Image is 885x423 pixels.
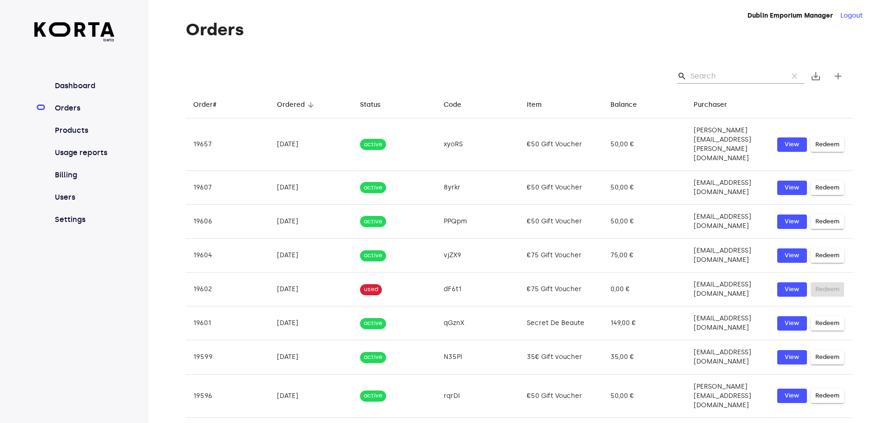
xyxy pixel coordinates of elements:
[436,306,520,340] td: qGznX
[603,205,687,239] td: 50,00 €
[436,374,520,417] td: rqrDI
[815,318,839,329] span: Redeem
[747,12,833,20] strong: Dublin Emporium Manager
[686,306,770,340] td: [EMAIL_ADDRESS][DOMAIN_NAME]
[436,118,520,171] td: xyoRS
[269,171,353,205] td: [DATE]
[782,216,802,227] span: View
[269,273,353,306] td: [DATE]
[360,391,386,400] span: active
[603,374,687,417] td: 50,00 €
[360,99,380,111] div: Status
[777,316,807,331] a: View
[360,140,386,149] span: active
[186,205,269,239] td: 19606
[360,99,393,111] span: Status
[186,171,269,205] td: 19607
[815,182,839,193] span: Redeem
[610,99,649,111] span: Balance
[193,99,229,111] span: Order#
[782,182,802,193] span: View
[436,340,520,374] td: N35PI
[269,118,353,171] td: [DATE]
[186,306,269,340] td: 19601
[777,350,807,364] button: View
[686,374,770,417] td: [PERSON_NAME][EMAIL_ADDRESS][DOMAIN_NAME]
[782,352,802,363] span: View
[519,205,603,239] td: €50 Gift Voucher
[34,22,115,37] img: Korta
[34,22,115,43] a: beta
[519,118,603,171] td: €50 Gift Voucher
[686,273,770,306] td: [EMAIL_ADDRESS][DOMAIN_NAME]
[34,37,115,43] span: beta
[782,390,802,401] span: View
[360,251,386,260] span: active
[782,139,802,150] span: View
[603,239,687,273] td: 75,00 €
[269,239,353,273] td: [DATE]
[811,316,844,331] button: Redeem
[811,215,844,229] button: Redeem
[815,139,839,150] span: Redeem
[686,118,770,171] td: [PERSON_NAME][EMAIL_ADDRESS][PERSON_NAME][DOMAIN_NAME]
[694,99,739,111] span: Purchaser
[840,11,863,20] button: Logout
[777,248,807,263] button: View
[519,273,603,306] td: €75 Gift Voucher
[527,99,554,111] span: Item
[360,217,386,226] span: active
[444,99,461,111] div: Code
[53,103,115,114] a: Orders
[603,118,687,171] td: 50,00 €
[519,239,603,273] td: €75 Gift Voucher
[677,72,687,81] span: Search
[610,99,637,111] div: Balance
[686,171,770,205] td: [EMAIL_ADDRESS][DOMAIN_NAME]
[53,80,115,91] a: Dashboard
[827,65,849,87] button: Create new gift card
[277,99,305,111] div: Ordered
[777,282,807,297] button: View
[811,181,844,195] button: Redeem
[436,273,520,306] td: dF6t1
[777,389,807,403] button: View
[186,239,269,273] td: 19604
[186,273,269,306] td: 19602
[782,250,802,261] span: View
[603,340,687,374] td: 35,00 €
[307,101,315,109] span: arrow_downward
[811,350,844,364] button: Redeem
[777,215,807,229] button: View
[811,137,844,152] button: Redeem
[603,306,687,340] td: 149,00 €
[777,181,807,195] button: View
[186,340,269,374] td: 19599
[777,137,807,152] button: View
[690,69,780,84] input: Search
[686,340,770,374] td: [EMAIL_ADDRESS][DOMAIN_NAME]
[686,239,770,273] td: [EMAIL_ADDRESS][DOMAIN_NAME]
[277,99,317,111] span: Ordered
[53,147,115,158] a: Usage reports
[603,273,687,306] td: 0,00 €
[519,171,603,205] td: €50 Gift Voucher
[810,71,821,82] span: save_alt
[269,340,353,374] td: [DATE]
[782,284,802,295] span: View
[444,99,473,111] span: Code
[815,390,839,401] span: Redeem
[603,171,687,205] td: 50,00 €
[815,250,839,261] span: Redeem
[686,205,770,239] td: [EMAIL_ADDRESS][DOMAIN_NAME]
[53,192,115,203] a: Users
[53,214,115,225] a: Settings
[436,205,520,239] td: PPQpm
[360,285,382,294] span: used
[519,340,603,374] td: 35€ Gift voucher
